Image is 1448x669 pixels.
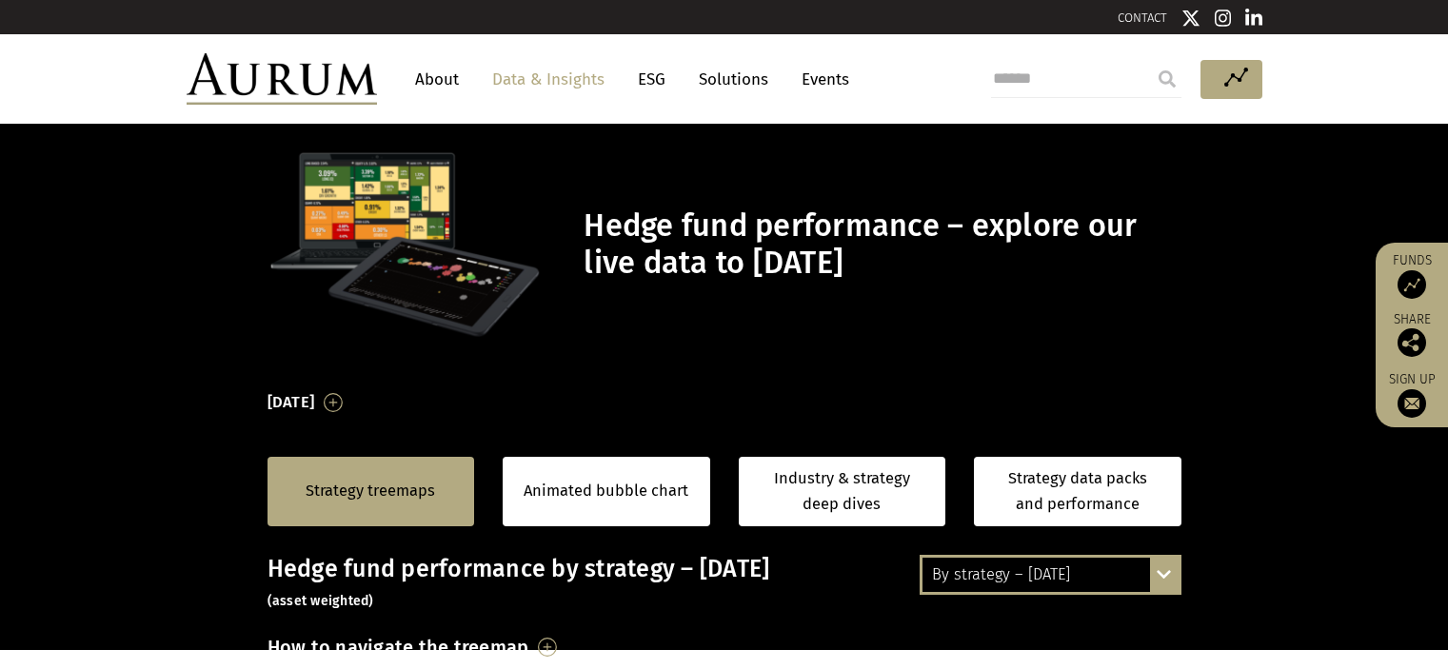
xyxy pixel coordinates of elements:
[268,555,1181,612] h3: Hedge fund performance by strategy – [DATE]
[1148,60,1186,98] input: Submit
[584,207,1176,282] h1: Hedge fund performance – explore our live data to [DATE]
[1245,9,1262,28] img: Linkedin icon
[922,558,1179,592] div: By strategy – [DATE]
[1215,9,1232,28] img: Instagram icon
[524,479,688,503] a: Animated bubble chart
[792,62,849,97] a: Events
[1181,9,1200,28] img: Twitter icon
[268,631,529,663] h3: How to navigate the treemap
[1118,10,1167,25] a: CONTACT
[1385,313,1438,357] div: Share
[1385,252,1438,299] a: Funds
[1398,389,1426,418] img: Sign up to our newsletter
[1398,270,1426,299] img: Access Funds
[1385,371,1438,418] a: Sign up
[268,388,315,417] h3: [DATE]
[406,62,468,97] a: About
[689,62,778,97] a: Solutions
[483,62,614,97] a: Data & Insights
[974,457,1181,526] a: Strategy data packs and performance
[187,53,377,105] img: Aurum
[306,479,435,503] a: Strategy treemaps
[268,593,374,609] small: (asset weighted)
[739,457,946,526] a: Industry & strategy deep dives
[628,62,675,97] a: ESG
[1398,328,1426,357] img: Share this post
